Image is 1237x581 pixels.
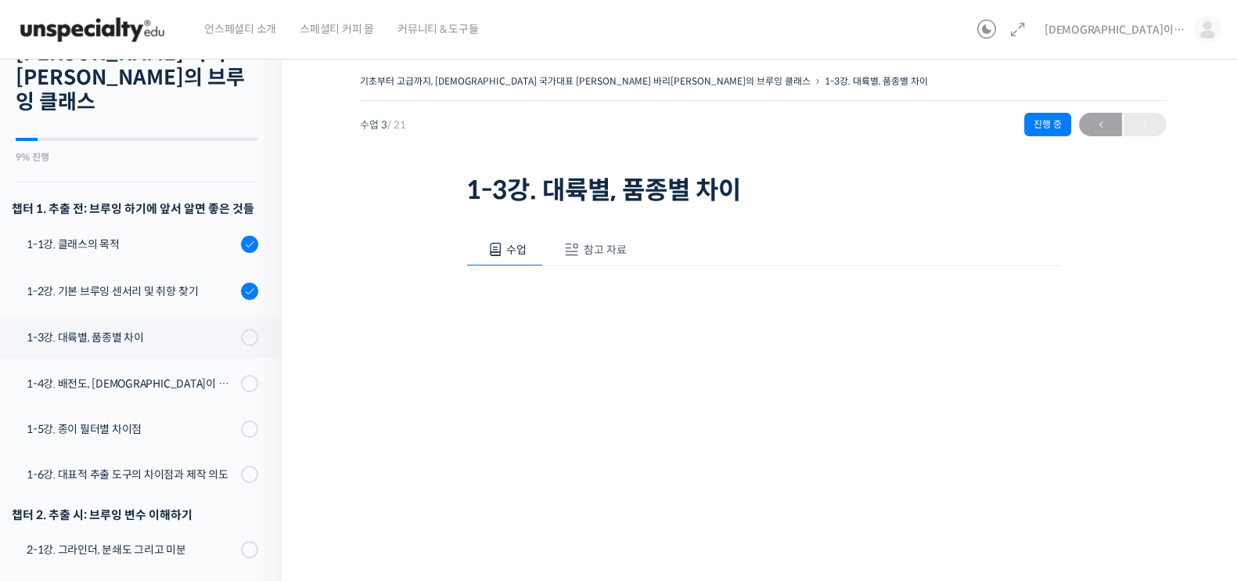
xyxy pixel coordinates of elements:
[27,375,236,392] div: 1-4강. 배전도, [DEMOGRAPHIC_DATA]이 미치는 영향
[1045,23,1185,37] span: [DEMOGRAPHIC_DATA]이라부러
[1024,113,1071,136] div: 진행 중
[27,283,236,300] div: 1-2강. 기본 브루잉 센서리 및 취향 찾기
[387,118,406,132] span: / 21
[27,541,236,558] div: 2-1강. 그라인더, 분쇄도 그리고 미분
[360,120,406,130] span: 수업 3
[466,175,1061,205] h1: 1-3강. 대륙별, 품종별 차이
[12,504,258,525] div: 챕터 2. 추출 시: 브루잉 변수 이해하기
[360,75,811,87] a: 기초부터 고급까지, [DEMOGRAPHIC_DATA] 국가대표 [PERSON_NAME] 바리[PERSON_NAME]의 브루잉 클래스
[27,420,236,438] div: 1-5강. 종이 필터별 차이점
[27,236,236,253] div: 1-1강. 클래스의 목적
[16,153,258,162] div: 9% 진행
[1079,114,1122,135] span: ←
[1079,113,1122,136] a: ←이전
[506,243,527,257] span: 수업
[12,198,258,219] h3: 챕터 1. 추출 전: 브루잉 하기에 앞서 알면 좋은 것들
[27,329,236,346] div: 1-3강. 대륙별, 품종별 차이
[27,466,236,483] div: 1-6강. 대표적 추출 도구의 차이점과 제작 의도
[825,75,928,87] a: 1-3강. 대륙별, 품종별 차이
[584,243,627,257] span: 참고 자료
